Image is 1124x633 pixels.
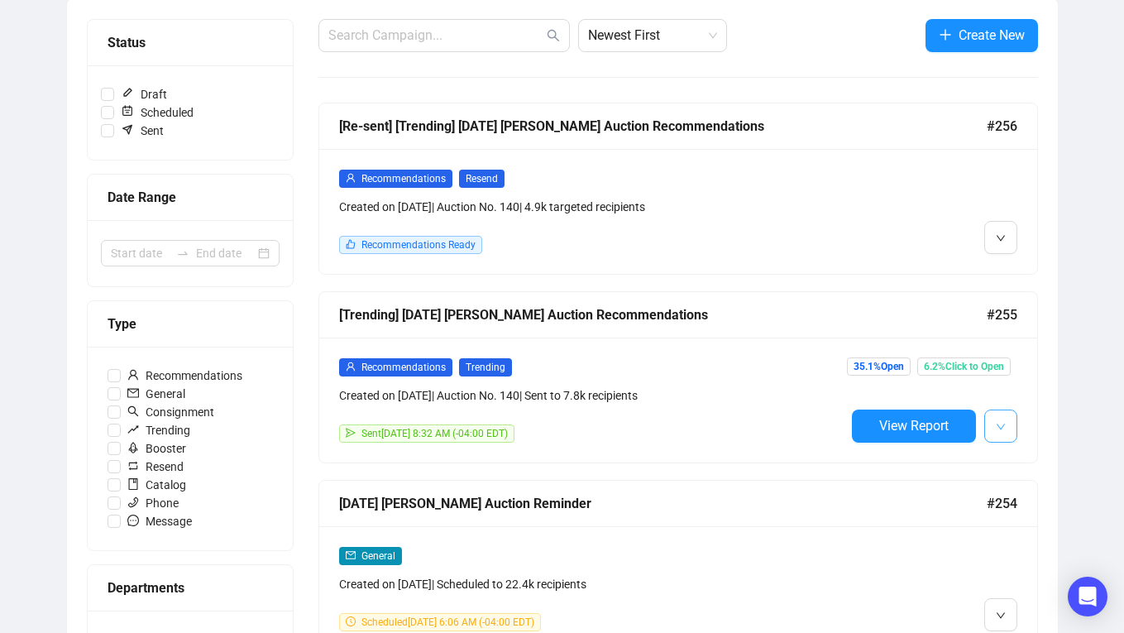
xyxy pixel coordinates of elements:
[1068,577,1107,616] div: Open Intercom Messenger
[121,367,249,385] span: Recommendations
[346,550,356,560] span: mail
[917,357,1011,376] span: 6.2% Click to Open
[987,116,1017,137] span: #256
[121,421,197,439] span: Trending
[346,173,356,183] span: user
[121,476,193,494] span: Catalog
[108,32,273,53] div: Status
[547,29,560,42] span: search
[318,103,1038,275] a: [Re-sent] [Trending] [DATE] [PERSON_NAME] Auction Recommendations#256userRecommendationsResendCre...
[339,305,987,325] div: [Trending] [DATE] [PERSON_NAME] Auction Recommendations
[339,116,987,137] div: [Re-sent] [Trending] [DATE] [PERSON_NAME] Auction Recommendations
[588,20,717,51] span: Newest First
[318,291,1038,463] a: [Trending] [DATE] [PERSON_NAME] Auction Recommendations#255userRecommendationsTrendingCreated on ...
[459,170,505,188] span: Resend
[127,460,139,472] span: retweet
[127,442,139,453] span: rocket
[121,458,190,476] span: Resend
[361,428,508,439] span: Sent [DATE] 8:32 AM (-04:00 EDT)
[121,512,198,530] span: Message
[176,247,189,260] span: swap-right
[114,122,170,140] span: Sent
[361,550,395,562] span: General
[339,386,845,405] div: Created on [DATE] | Auction No. 140 | Sent to 7.8k recipients
[847,357,911,376] span: 35.1% Open
[996,422,1006,432] span: down
[459,358,512,376] span: Trending
[361,616,534,628] span: Scheduled [DATE] 6:06 AM (-04:00 EDT)
[108,578,273,598] div: Departments
[176,247,189,260] span: to
[121,494,185,512] span: Phone
[361,173,446,185] span: Recommendations
[108,314,273,334] div: Type
[114,85,174,103] span: Draft
[879,418,949,434] span: View Report
[996,611,1006,621] span: down
[127,424,139,435] span: rise
[987,493,1017,514] span: #254
[121,439,193,458] span: Booster
[127,369,139,381] span: user
[196,244,255,262] input: End date
[127,387,139,399] span: mail
[346,362,356,372] span: user
[339,575,845,593] div: Created on [DATE] | Scheduled to 22.4k recipients
[339,198,845,216] div: Created on [DATE] | Auction No. 140 | 4.9k targeted recipients
[127,478,139,490] span: book
[346,428,356,438] span: send
[361,239,476,251] span: Recommendations Ready
[939,28,952,41] span: plus
[346,616,356,626] span: clock-circle
[121,403,221,421] span: Consignment
[361,362,446,373] span: Recommendations
[127,496,139,508] span: phone
[852,410,976,443] button: View Report
[127,405,139,417] span: search
[127,515,139,526] span: message
[121,385,192,403] span: General
[339,493,987,514] div: [DATE] [PERSON_NAME] Auction Reminder
[108,187,273,208] div: Date Range
[111,244,170,262] input: Start date
[959,25,1025,46] span: Create New
[346,239,356,249] span: like
[328,26,543,46] input: Search Campaign...
[987,305,1017,325] span: #255
[996,233,1006,243] span: down
[926,19,1038,52] button: Create New
[114,103,200,122] span: Scheduled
